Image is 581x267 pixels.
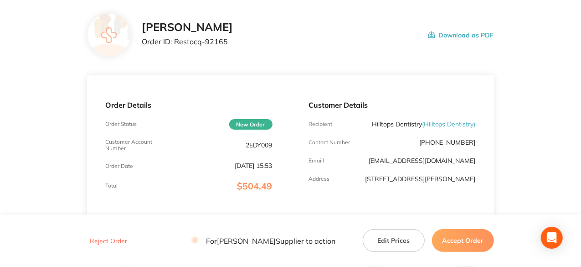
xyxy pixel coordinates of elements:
p: Recipient [309,121,333,127]
p: Customer Account Number [105,139,161,152]
p: Customer Details [309,101,476,109]
p: For [PERSON_NAME] Supplier to action [191,236,335,245]
p: Total [105,183,118,189]
p: Order ID: Restocq- 92165 [142,37,233,46]
button: Edit Prices [363,229,425,252]
p: [DATE] 15:53 [235,162,273,169]
div: Open Intercom Messenger [541,227,563,249]
p: Hilltops Dentistry [372,120,476,128]
span: ( Hilltops Dentistry ) [422,120,476,128]
p: Contact Number [309,139,350,146]
h2: [PERSON_NAME] [142,21,233,34]
a: [EMAIL_ADDRESS][DOMAIN_NAME] [369,157,476,165]
p: 2EDY009 [246,141,273,149]
button: Reject Order [87,237,130,245]
p: Order Details [105,101,272,109]
p: [PHONE_NUMBER] [419,139,476,146]
span: $504.49 [237,180,273,192]
button: Download as PDF [428,21,494,49]
p: Order Date [105,163,133,169]
p: [STREET_ADDRESS][PERSON_NAME] [365,175,476,183]
p: Address [309,176,330,182]
span: New Order [229,119,273,130]
button: Accept Order [432,229,494,252]
p: Order Status [105,121,137,127]
p: Emaill [309,157,324,164]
